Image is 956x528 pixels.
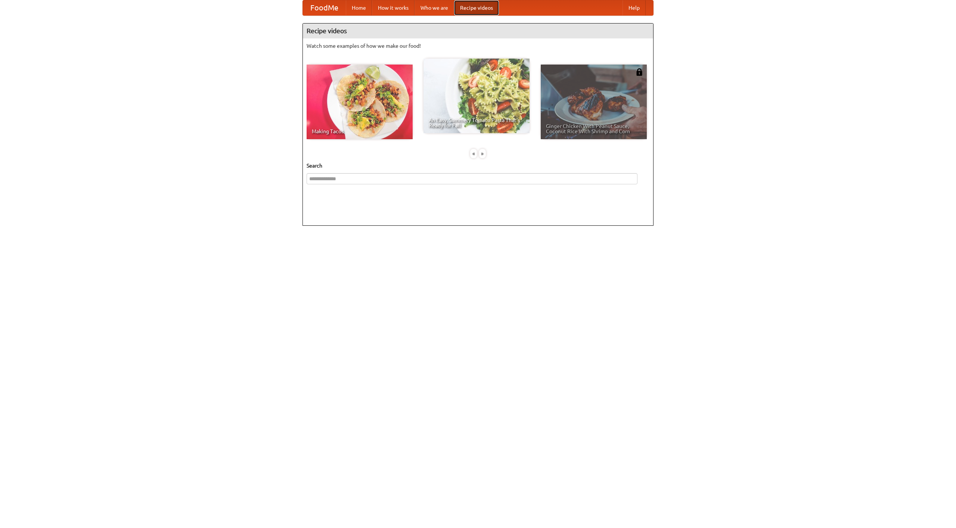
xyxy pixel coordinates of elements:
a: Who we are [415,0,454,15]
a: FoodMe [303,0,346,15]
a: An Easy, Summery Tomato Pasta That's Ready for Fall [423,59,530,133]
span: Making Tacos [312,129,407,134]
a: Help [623,0,646,15]
div: » [479,149,486,158]
a: How it works [372,0,415,15]
a: Recipe videos [454,0,499,15]
a: Home [346,0,372,15]
div: « [470,149,477,158]
img: 483408.png [636,68,643,76]
h5: Search [307,162,649,169]
p: Watch some examples of how we make our food! [307,42,649,50]
span: An Easy, Summery Tomato Pasta That's Ready for Fall [429,118,524,128]
h4: Recipe videos [303,24,653,38]
a: Making Tacos [307,65,413,139]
